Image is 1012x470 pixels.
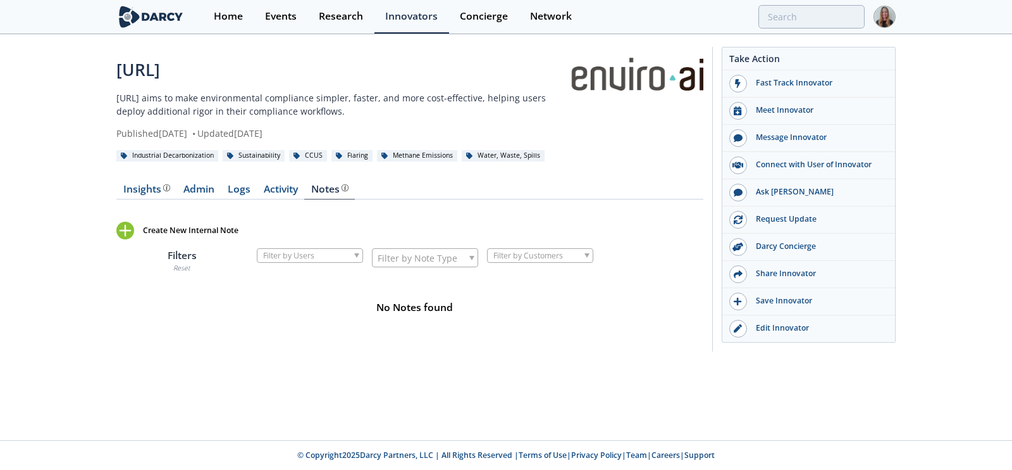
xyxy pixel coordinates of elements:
[311,184,349,194] div: Notes
[378,249,457,267] span: Filter by Note Type
[221,184,257,200] a: Logs
[747,159,889,170] div: Connect with User of Innovator
[372,248,478,267] div: Filter by Note Type
[747,268,889,279] div: Share Innovator
[116,91,569,118] p: [URL] aims to make environmental compliance simpler, faster, and more cost-effective, helping use...
[121,300,708,315] div: No Notes found
[722,315,895,342] a: Edit Innovator
[747,241,889,252] div: Darcy Concierge
[143,225,238,236] div: Create New Internal Note
[684,450,715,460] a: Support
[342,184,349,191] img: information.svg
[460,11,508,22] div: Concierge
[626,450,647,460] a: Team
[747,295,889,307] div: Save Innovator
[116,150,218,162] div: Industrial Decarbonization
[873,6,896,28] img: Profile
[747,132,889,143] div: Message Innovator
[331,150,373,162] div: Flaring
[722,52,895,70] div: Take Action
[38,450,974,461] p: © Copyright 2025 Darcy Partners, LLC | All Rights Reserved | | | | |
[257,184,304,200] a: Activity
[758,5,865,29] input: Advanced Search
[747,77,889,89] div: Fast Track Innovator
[116,184,176,200] a: Insights
[304,184,355,200] a: Notes
[319,11,363,22] div: Research
[190,127,197,139] span: •
[377,150,457,162] div: Methane Emissions
[176,184,221,200] a: Admin
[116,127,569,140] div: Published [DATE] Updated [DATE]
[173,264,190,274] button: Reset
[747,213,889,225] div: Request Update
[747,186,889,198] div: Ask [PERSON_NAME]
[530,11,572,22] div: Network
[519,450,567,460] a: Terms of Use
[116,58,569,82] div: [URL]
[289,150,327,162] div: CCUS
[223,150,285,162] div: Sustainability
[651,450,680,460] a: Careers
[116,222,257,239] button: Create New Internal Note
[116,6,185,28] img: logo-wide.svg
[385,11,438,22] div: Innovators
[747,322,889,334] div: Edit Innovator
[265,11,297,22] div: Events
[571,450,622,460] a: Privacy Policy
[462,150,545,162] div: Water, Waste, Spills
[116,248,248,264] p: Filters
[747,105,889,116] div: Meet Innovator
[163,184,170,191] img: information.svg
[123,184,170,194] div: Insights
[722,288,895,315] button: Save Innovator
[214,11,243,22] div: Home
